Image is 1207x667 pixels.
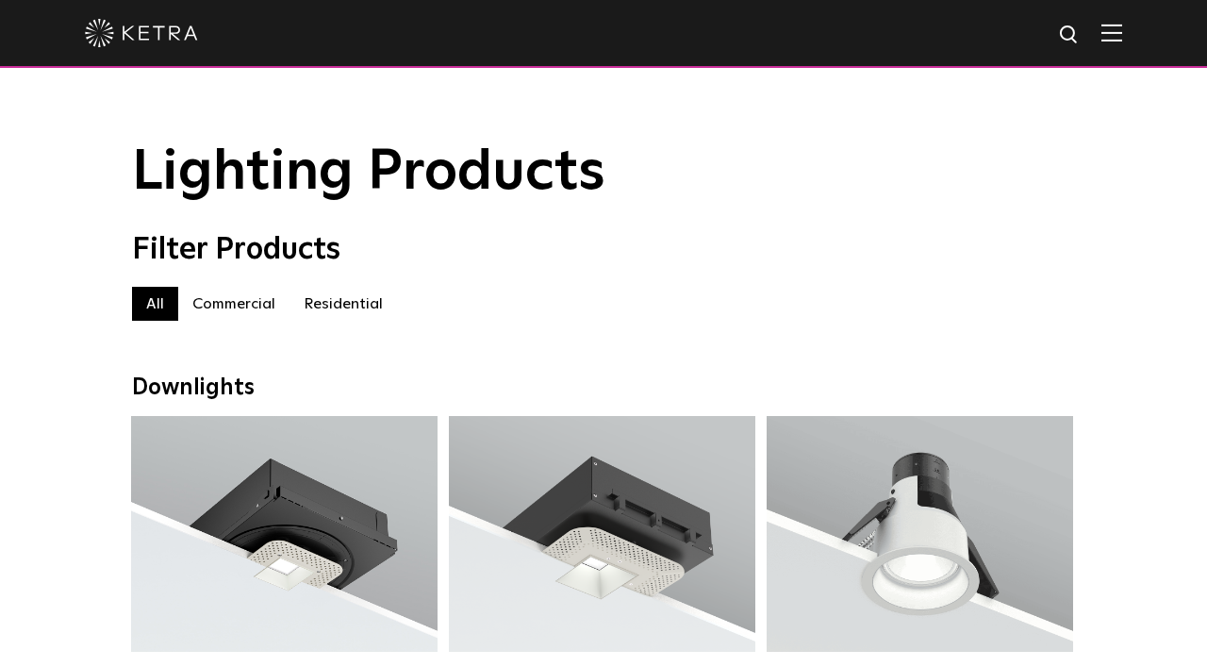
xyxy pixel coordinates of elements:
img: search icon [1058,24,1082,47]
label: Residential [289,287,397,321]
img: Hamburger%20Nav.svg [1101,24,1122,42]
div: Filter Products [132,232,1075,268]
span: Lighting Products [132,144,605,201]
div: Downlights [132,375,1075,402]
label: All [132,287,178,321]
img: ketra-logo-2019-white [85,19,198,47]
label: Commercial [178,287,289,321]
